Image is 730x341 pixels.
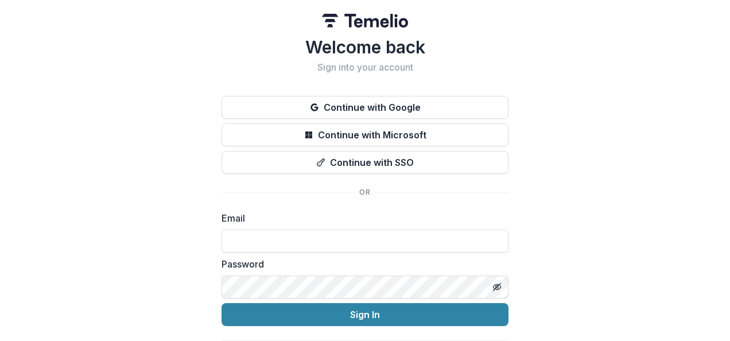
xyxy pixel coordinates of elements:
label: Email [222,211,502,225]
button: Sign In [222,303,508,326]
img: Temelio [322,14,408,28]
label: Password [222,257,502,271]
button: Continue with Google [222,96,508,119]
button: Continue with SSO [222,151,508,174]
h2: Sign into your account [222,62,508,73]
h1: Welcome back [222,37,508,57]
button: Toggle password visibility [488,278,506,296]
button: Continue with Microsoft [222,123,508,146]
